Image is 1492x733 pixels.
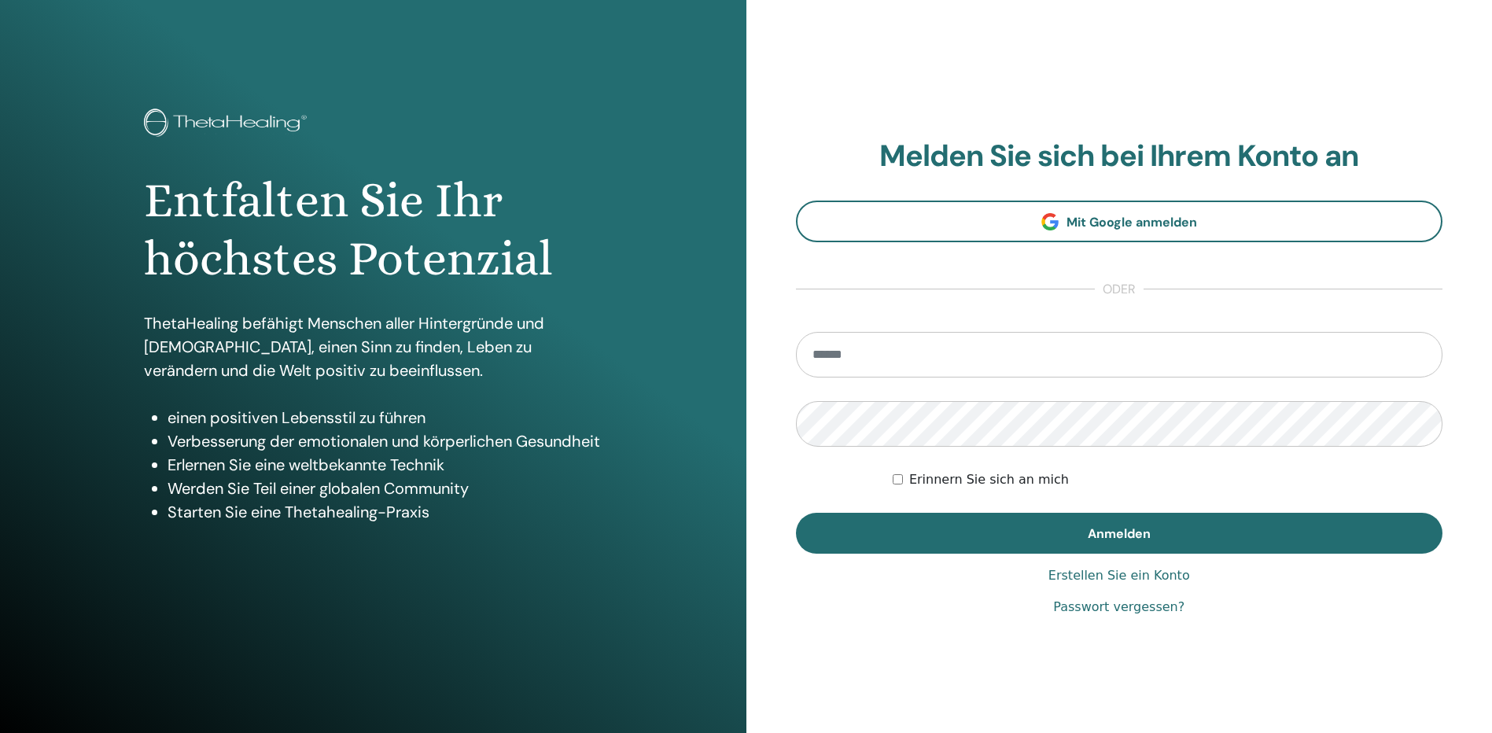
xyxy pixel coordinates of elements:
[796,138,1443,175] h2: Melden Sie sich bei Ihrem Konto an
[1067,214,1197,230] span: Mit Google anmelden
[144,311,602,382] p: ThetaHealing befähigt Menschen aller Hintergründe und [DEMOGRAPHIC_DATA], einen Sinn zu finden, L...
[168,406,602,429] li: einen positiven Lebensstil zu führen
[796,201,1443,242] a: Mit Google anmelden
[893,470,1442,489] div: Keep me authenticated indefinitely or until I manually logout
[1053,598,1184,617] a: Passwort vergessen?
[1095,280,1144,299] span: oder
[796,513,1443,554] button: Anmelden
[1088,525,1151,542] span: Anmelden
[168,477,602,500] li: Werden Sie Teil einer globalen Community
[1048,566,1190,585] a: Erstellen Sie ein Konto
[144,171,602,289] h1: Entfalten Sie Ihr höchstes Potenzial
[168,429,602,453] li: Verbesserung der emotionalen und körperlichen Gesundheit
[168,453,602,477] li: Erlernen Sie eine weltbekannte Technik
[909,470,1069,489] label: Erinnern Sie sich an mich
[168,500,602,524] li: Starten Sie eine Thetahealing-Praxis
